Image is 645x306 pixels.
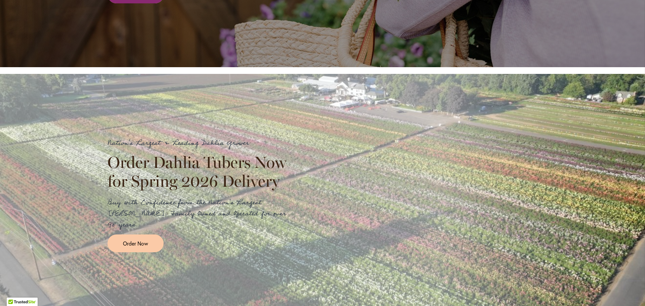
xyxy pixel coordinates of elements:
a: Order Now [107,234,164,252]
span: Order Now [123,239,148,247]
p: Nation's Largest & Leading Dahlia Grower [107,138,292,149]
p: Buy with Confidence from the Nation's Largest [PERSON_NAME]. Family Owned and Operated for over 9... [107,197,292,230]
h2: Order Dahlia Tubers Now for Spring 2026 Delivery [107,153,292,190]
